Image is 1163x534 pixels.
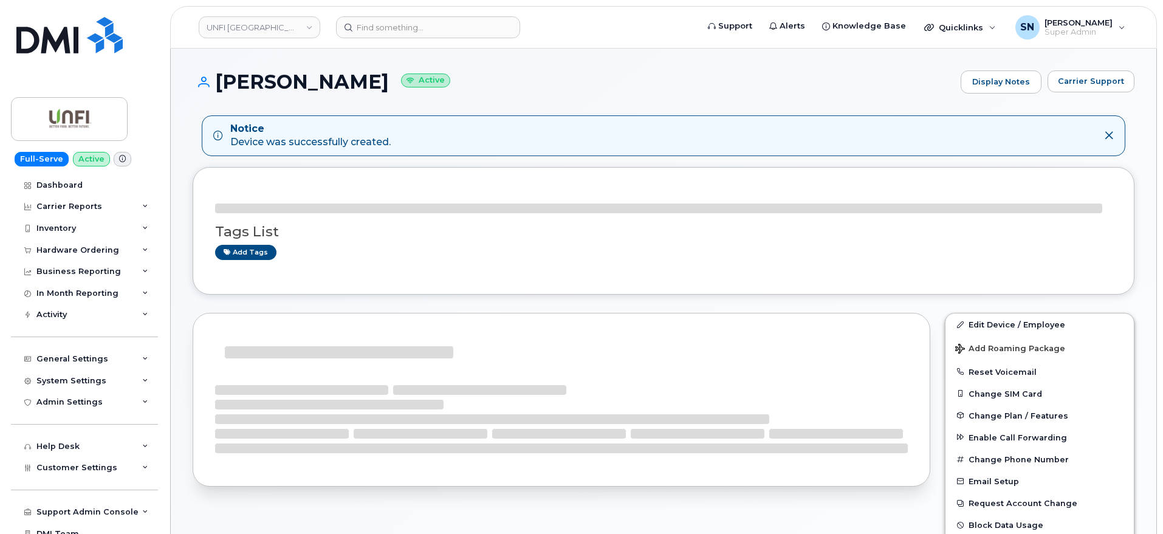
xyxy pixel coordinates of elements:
[945,313,1134,335] a: Edit Device / Employee
[969,411,1068,420] span: Change Plan / Features
[961,70,1041,94] a: Display Notes
[945,426,1134,448] button: Enable Call Forwarding
[230,122,391,136] strong: Notice
[1058,75,1124,87] span: Carrier Support
[969,477,1019,486] span: Email Setup
[945,335,1134,360] button: Add Roaming Package
[945,383,1134,405] button: Change SIM Card
[945,470,1134,492] button: Email Setup
[230,122,391,150] div: Device was successfully created.
[193,71,955,92] h1: [PERSON_NAME]
[215,224,1112,239] h3: Tags List
[945,405,1134,426] button: Change Plan / Features
[945,492,1134,514] button: Request Account Change
[969,433,1067,442] span: Enable Call Forwarding
[215,245,276,260] a: Add tags
[955,344,1065,355] span: Add Roaming Package
[401,74,450,87] small: Active
[1048,70,1134,92] button: Carrier Support
[945,448,1134,470] button: Change Phone Number
[945,361,1134,383] button: Reset Voicemail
